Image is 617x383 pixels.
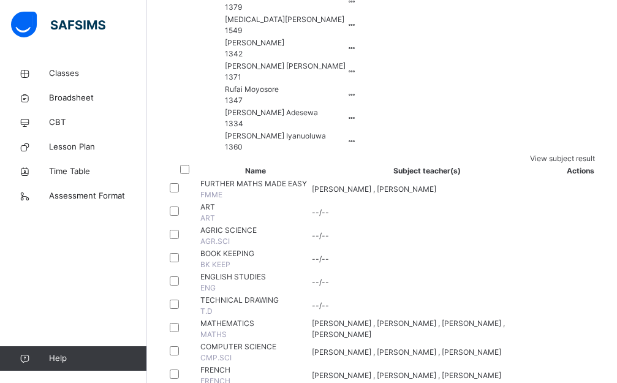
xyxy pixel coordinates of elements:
[200,330,227,339] span: MATHS
[200,213,215,222] span: ART
[225,72,241,82] span: 1371
[49,116,147,129] span: CBT
[200,178,311,189] span: FURTHER MATHS MADE EASY
[200,260,230,269] span: BK KEEP
[225,131,346,142] span: [PERSON_NAME] Iyanuoluwa
[312,347,501,357] span: [PERSON_NAME] , [PERSON_NAME] , [PERSON_NAME]
[200,225,311,236] span: AGRIC SCIENCE
[49,141,147,153] span: Lesson Plan
[225,37,346,48] span: [PERSON_NAME]
[200,164,311,178] th: Name
[49,92,147,104] span: Broadsheet
[311,201,542,224] td: --/--
[225,142,243,151] span: 1360
[200,318,311,329] span: MATHEMATICS
[200,190,222,199] span: FMME
[543,164,595,178] th: Actions
[49,165,147,178] span: Time Table
[312,371,501,380] span: [PERSON_NAME] , [PERSON_NAME] , [PERSON_NAME]
[11,12,105,37] img: safsims
[312,184,436,194] span: [PERSON_NAME] , [PERSON_NAME]
[225,61,346,72] span: [PERSON_NAME] [PERSON_NAME]
[311,271,542,294] td: --/--
[225,107,346,118] span: [PERSON_NAME] Adesewa
[225,119,243,128] span: 1334
[200,353,232,362] span: CMP.SCI
[200,248,311,259] span: BOOK KEEPING
[49,67,147,80] span: Classes
[225,96,243,105] span: 1347
[311,224,542,248] td: --/--
[225,84,346,95] span: Rufai Moyosore
[200,283,216,292] span: ENG
[311,294,542,317] td: --/--
[312,319,505,339] span: [PERSON_NAME] , [PERSON_NAME] , [PERSON_NAME] , [PERSON_NAME]
[530,154,595,163] span: View subject result
[200,306,213,316] span: T.D
[200,365,311,376] span: FRENCH
[49,352,146,365] span: Help
[225,2,242,12] span: 1379
[225,49,243,58] span: 1342
[200,202,311,213] span: ART
[200,341,311,352] span: COMPUTER SCIENCE
[311,164,542,178] th: Subject teacher(s)
[49,190,147,202] span: Assessment Format
[200,271,311,283] span: ENGLISH STUDIES
[200,295,311,306] span: TECHNICAL DRAWING
[311,248,542,271] td: --/--
[225,26,242,35] span: 1549
[200,237,230,246] span: AGR.SCI
[225,14,346,25] span: [MEDICAL_DATA][PERSON_NAME]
